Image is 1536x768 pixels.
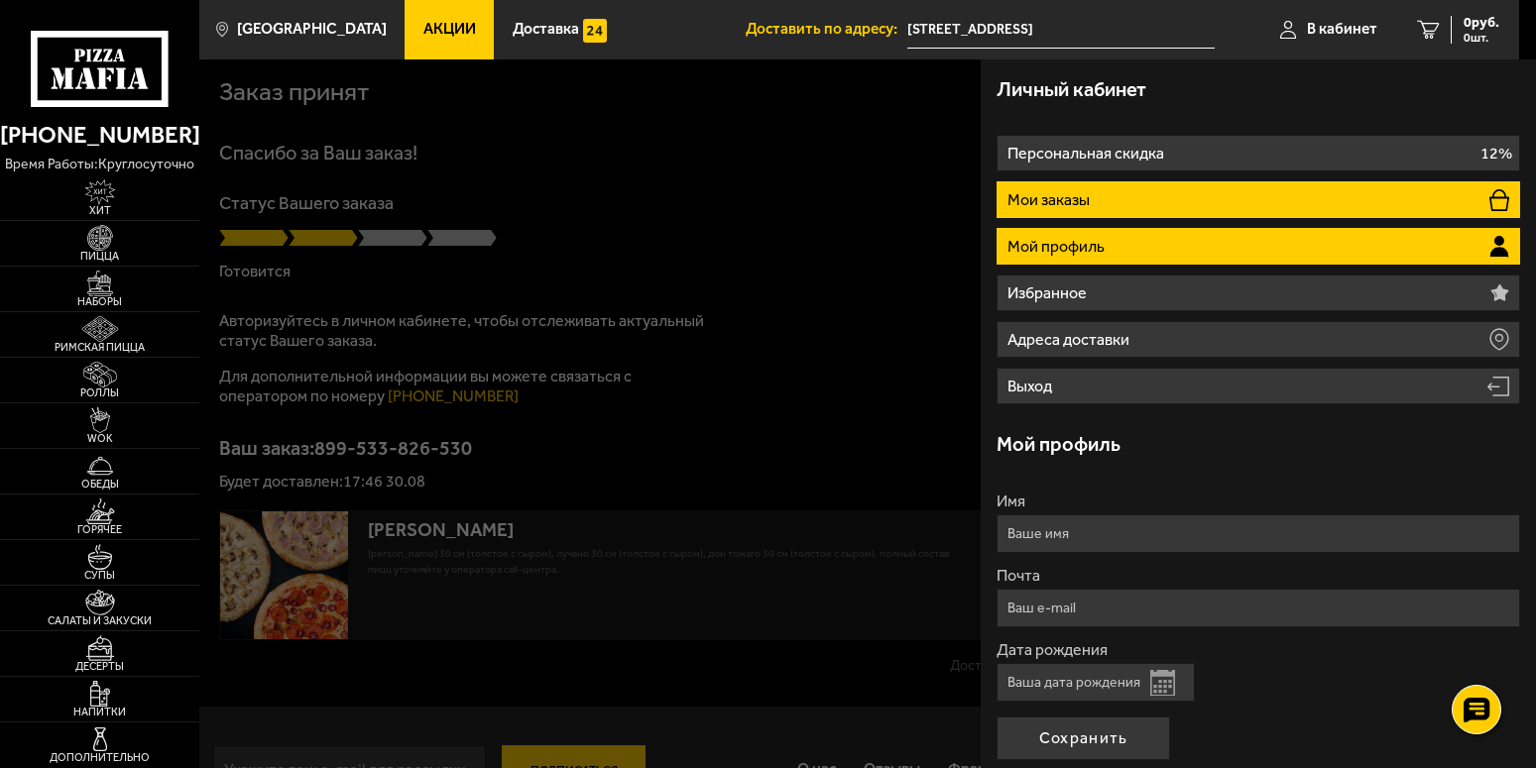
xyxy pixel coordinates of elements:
span: [GEOGRAPHIC_DATA] [237,22,387,37]
input: Ваша дата рождения [997,663,1195,702]
p: Персональная скидка [1007,146,1168,162]
h3: Мой профиль [997,434,1121,454]
label: Почта [997,568,1520,584]
button: Сохранить [997,716,1170,760]
input: Ваш адрес доставки [907,12,1215,49]
h3: Личный кабинет [997,79,1146,99]
p: Избранное [1007,285,1091,301]
span: Акции [423,22,476,37]
p: 12% [1480,146,1512,162]
span: Доставить по адресу: [746,22,907,37]
span: В кабинет [1307,22,1377,37]
span: 0 руб. [1464,16,1499,30]
button: Открыть календарь [1150,670,1175,696]
input: Ваше имя [997,514,1520,553]
p: Адреса доставки [1007,332,1133,348]
span: 0 шт. [1464,32,1499,44]
p: Мой профиль [1007,239,1109,255]
p: Выход [1007,379,1056,394]
p: Мои заказы [1007,192,1094,208]
span: Доставка [513,22,579,37]
label: Дата рождения [997,642,1520,658]
input: Ваш e-mail [997,589,1520,627]
label: Имя [997,494,1520,509]
img: 15daf4d41897b9f0e9f617042186c801.svg [583,19,607,43]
